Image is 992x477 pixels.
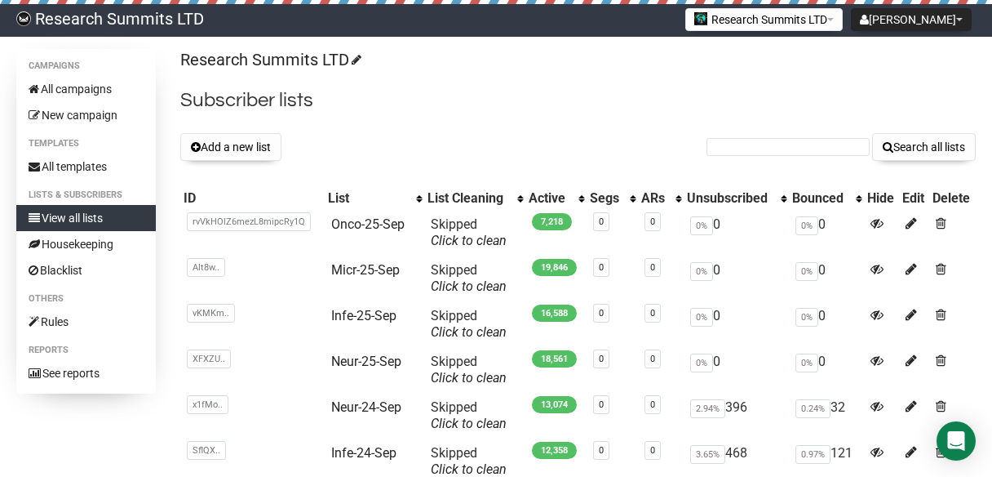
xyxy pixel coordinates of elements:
[431,399,507,431] span: Skipped
[431,416,507,431] a: Click to clean
[529,190,570,207] div: Active
[684,256,790,301] td: 0
[690,445,725,464] span: 3.65%
[590,190,622,207] div: Segs
[16,205,156,231] a: View all lists
[424,187,525,210] th: List Cleaning: No sort applied, activate to apply an ascending sort
[684,187,790,210] th: Unsubscribed: No sort applied, activate to apply an ascending sort
[187,441,226,460] span: SflQX..
[180,133,281,161] button: Add a new list
[684,210,790,256] td: 0
[599,308,604,319] a: 0
[684,347,790,393] td: 0
[16,102,156,128] a: New campaign
[795,216,818,235] span: 0%
[795,445,830,464] span: 0.97%
[431,262,507,294] span: Skipped
[789,256,864,301] td: 0
[641,190,667,207] div: ARs
[16,309,156,335] a: Rules
[431,324,507,340] a: Click to clean
[187,258,225,277] span: Alt8w..
[932,190,972,207] div: Delete
[650,216,655,227] a: 0
[331,308,396,323] a: Infe-25-Sep
[331,216,405,232] a: Onco-25-Sep
[789,187,864,210] th: Bounced: No sort applied, activate to apply an ascending sort
[599,262,604,273] a: 0
[525,187,587,210] th: Active: No sort applied, activate to apply an ascending sort
[180,187,325,210] th: ID: No sort applied, sorting is disabled
[532,350,577,368] span: 18,561
[431,279,507,294] a: Click to clean
[16,185,156,205] li: Lists & subscribers
[16,289,156,309] li: Others
[16,231,156,257] a: Housekeeping
[650,262,655,273] a: 0
[795,308,818,327] span: 0%
[187,350,231,368] span: XFXZU..
[899,187,929,210] th: Edit: No sort applied, sorting is disabled
[789,210,864,256] td: 0
[795,354,818,372] span: 0%
[184,190,321,207] div: ID
[532,442,577,459] span: 12,358
[331,399,401,415] a: Neur-24-Sep
[328,190,408,207] div: List
[694,12,707,25] img: 2.jpg
[16,11,31,26] img: bccbfd5974049ef095ce3c15df0eef5a
[532,213,572,230] span: 7,218
[187,395,228,414] span: x1fMo..
[795,399,830,418] span: 0.24%
[690,308,713,327] span: 0%
[902,190,926,207] div: Edit
[16,154,156,180] a: All templates
[532,396,577,413] span: 13,074
[650,354,655,364] a: 0
[431,461,507,477] a: Click to clean
[650,399,655,410] a: 0
[690,262,713,281] span: 0%
[650,445,655,456] a: 0
[690,354,713,372] span: 0%
[180,86,976,115] h2: Subscriber lists
[599,399,604,410] a: 0
[16,134,156,154] li: Templates
[789,301,864,347] td: 0
[789,393,864,439] td: 32
[16,76,156,102] a: All campaigns
[16,257,156,283] a: Blacklist
[684,301,790,347] td: 0
[431,308,507,340] span: Skipped
[872,133,976,161] button: Search all lists
[431,216,507,248] span: Skipped
[16,341,156,360] li: Reports
[180,50,359,69] a: Research Summits LTD
[685,8,843,31] button: Research Summits LTD
[599,216,604,227] a: 0
[851,8,972,31] button: [PERSON_NAME]
[792,190,848,207] div: Bounced
[331,445,396,461] a: Infe-24-Sep
[638,187,684,210] th: ARs: No sort applied, activate to apply an ascending sort
[427,190,509,207] div: List Cleaning
[431,445,507,477] span: Skipped
[431,354,507,386] span: Skipped
[331,354,401,369] a: Neur-25-Sep
[187,304,235,323] span: vKMKm..
[937,421,976,461] div: Open Intercom Messenger
[532,259,577,276] span: 19,846
[929,187,976,210] th: Delete: No sort applied, sorting is disabled
[431,370,507,386] a: Click to clean
[789,347,864,393] td: 0
[587,187,638,210] th: Segs: No sort applied, activate to apply an ascending sort
[16,360,156,386] a: See reports
[187,212,311,231] span: rvVkHOlZ6mezL8mipcRy1Q
[690,216,713,235] span: 0%
[687,190,773,207] div: Unsubscribed
[431,233,507,248] a: Click to clean
[599,445,604,456] a: 0
[864,187,899,210] th: Hide: No sort applied, sorting is disabled
[650,308,655,319] a: 0
[331,262,400,278] a: Micr-25-Sep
